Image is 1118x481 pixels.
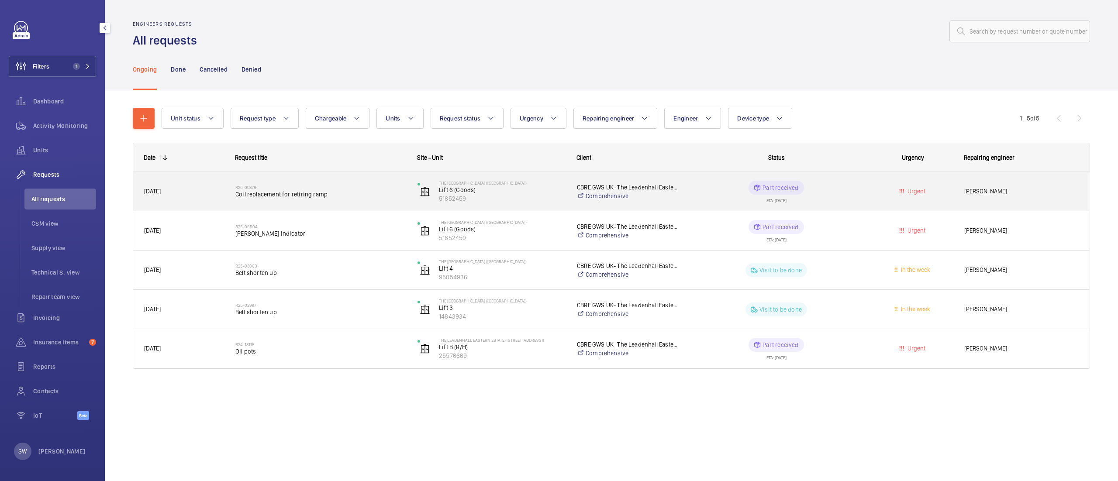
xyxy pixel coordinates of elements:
[766,195,787,203] div: ETA: [DATE]
[439,303,566,312] p: Lift 3
[38,447,86,456] p: [PERSON_NAME]
[235,347,406,356] span: Oil pots
[417,154,443,161] span: Site - Unit
[235,263,406,268] h2: R25-03003
[440,115,481,122] span: Request status
[31,292,96,301] span: Repair team view
[235,224,406,229] h2: R25-05504
[439,180,566,186] p: The [GEOGRAPHIC_DATA] ([GEOGRAPHIC_DATA])
[964,265,1078,275] span: [PERSON_NAME]
[737,115,769,122] span: Device type
[964,186,1078,196] span: [PERSON_NAME]
[144,188,161,195] span: [DATE]
[235,302,406,308] h2: R25-02987
[33,362,96,371] span: Reports
[763,183,798,192] p: Part received
[577,222,680,231] p: CBRE GWS UK- The Leadenhall Eastern Estate
[577,349,680,357] a: Comprehensive
[431,108,504,129] button: Request status
[763,340,798,349] p: Part received
[31,268,96,277] span: Technical S. view
[906,188,925,195] span: Urgent
[386,115,400,122] span: Units
[439,298,566,303] p: The [GEOGRAPHIC_DATA] ([GEOGRAPHIC_DATA])
[133,21,202,27] h2: Engineers requests
[1030,115,1036,122] span: of
[315,115,347,122] span: Chargeable
[964,304,1078,314] span: [PERSON_NAME]
[31,195,96,203] span: All requests
[33,411,77,420] span: IoT
[1020,115,1039,121] span: 1 - 5 5
[964,154,1014,161] span: Repairing engineer
[439,259,566,264] p: The [GEOGRAPHIC_DATA] ([GEOGRAPHIC_DATA])
[420,186,430,197] img: elevator.svg
[133,32,202,48] h1: All requests
[902,154,924,161] span: Urgency
[242,65,261,74] p: Denied
[162,108,224,129] button: Unit status
[171,65,185,74] p: Done
[231,108,299,129] button: Request type
[577,340,680,349] p: CBRE GWS UK- The Leadenhall Eastern Estate
[439,225,566,234] p: Lift 6 (Goods)
[89,339,96,346] span: 7
[133,65,157,74] p: Ongoing
[899,306,930,313] span: In the week
[420,304,430,315] img: elevator.svg
[235,268,406,277] span: Belt shorten up
[577,183,680,192] p: CBRE GWS UK- The Leadenhall Eastern Estate
[439,220,566,225] p: The [GEOGRAPHIC_DATA] ([GEOGRAPHIC_DATA])
[759,266,802,275] p: Visit to be done
[376,108,423,129] button: Units
[906,345,925,352] span: Urgent
[766,234,787,242] div: ETA: [DATE]
[664,108,721,129] button: Engineer
[240,115,276,122] span: Request type
[33,97,96,106] span: Dashboard
[964,344,1078,354] span: [PERSON_NAME]
[235,185,406,190] h2: R25-09378
[439,337,566,343] p: The Leadenhall Eastern Estate ([STREET_ADDRESS])
[511,108,566,129] button: Urgency
[9,56,96,77] button: Filters1
[144,227,161,234] span: [DATE]
[235,229,406,238] span: [PERSON_NAME] indicator
[33,62,49,71] span: Filters
[577,309,680,318] a: Comprehensive
[577,192,680,200] a: Comprehensive
[577,270,680,279] a: Comprehensive
[439,234,566,242] p: 51852459
[235,342,406,347] h2: R24-13118
[573,108,658,129] button: Repairing engineer
[949,21,1090,42] input: Search by request number or quote number
[583,115,635,122] span: Repairing engineer
[439,186,566,194] p: Lift 6 (Goods)
[439,312,566,321] p: 14843934
[31,219,96,228] span: CSM view
[235,190,406,199] span: Coil replacement for retiring ramp
[306,108,370,129] button: Chargeable
[576,154,591,161] span: Client
[964,226,1078,236] span: [PERSON_NAME]
[420,265,430,275] img: elevator.svg
[763,223,798,231] p: Part received
[768,154,785,161] span: Status
[77,411,89,420] span: Beta
[420,226,430,236] img: elevator.svg
[171,115,200,122] span: Unit status
[439,351,566,360] p: 25576669
[33,338,86,347] span: Insurance items
[439,273,566,282] p: 95054936
[144,266,161,273] span: [DATE]
[577,261,680,270] p: CBRE GWS UK- The Leadenhall Eastern Estate
[33,313,96,322] span: Invoicing
[439,343,566,351] p: Lift B (R/H)
[235,154,267,161] span: Request title
[33,170,96,179] span: Requests
[899,266,930,273] span: In the week
[18,447,27,456] p: SW
[673,115,698,122] span: Engineer
[766,352,787,360] div: ETA: [DATE]
[33,387,96,395] span: Contacts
